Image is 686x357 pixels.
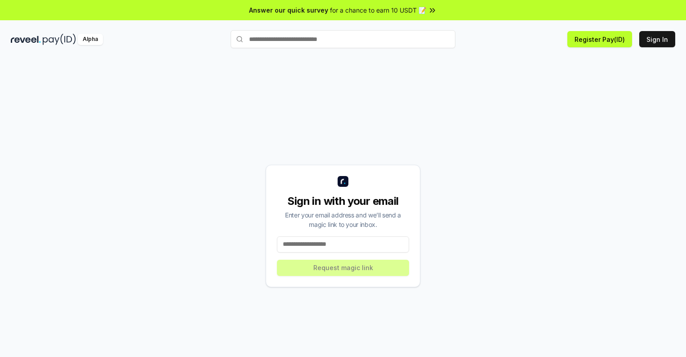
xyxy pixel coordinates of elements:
div: Enter your email address and we’ll send a magic link to your inbox. [277,210,409,229]
span: for a chance to earn 10 USDT 📝 [330,5,426,15]
span: Answer our quick survey [249,5,328,15]
button: Sign In [639,31,675,47]
img: logo_small [338,176,348,187]
img: pay_id [43,34,76,45]
div: Sign in with your email [277,194,409,208]
img: reveel_dark [11,34,41,45]
div: Alpha [78,34,103,45]
button: Register Pay(ID) [567,31,632,47]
